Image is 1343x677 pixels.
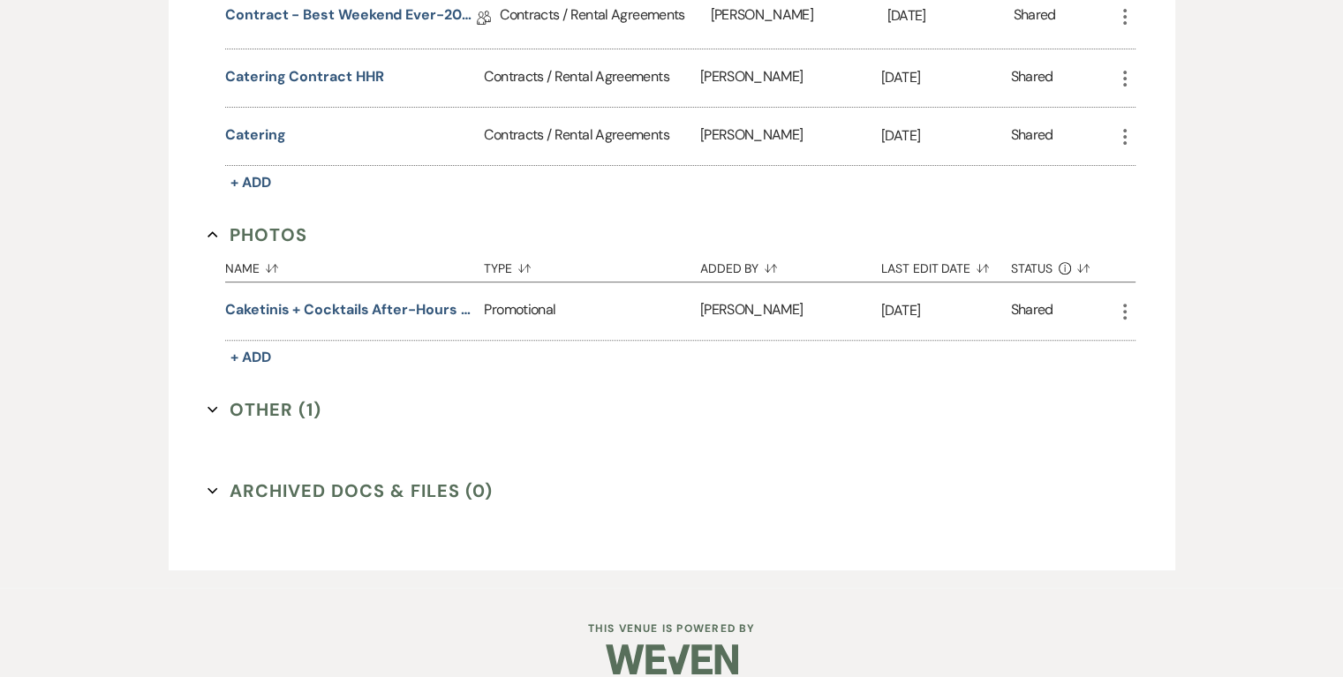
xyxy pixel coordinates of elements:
button: Catering [225,124,285,146]
div: Shared [1013,4,1055,32]
button: Catering Contract HHR [225,66,383,87]
button: Other (1) [207,396,321,423]
button: + Add [225,170,276,195]
span: + Add [230,173,271,192]
button: Caketinis + Cocktails After-Hours Event [225,299,477,320]
div: Promotional [484,282,699,340]
div: Contracts / Rental Agreements [484,108,699,165]
span: + Add [230,348,271,366]
button: Archived Docs & Files (0) [207,478,493,504]
button: Name [225,248,484,282]
div: Shared [1011,124,1053,148]
button: Photos [207,222,307,248]
a: Contract - Best Weekend Ever-2026 [225,4,477,32]
p: [DATE] [887,4,1014,27]
div: [PERSON_NAME] [700,282,881,340]
button: Status [1011,248,1114,282]
button: Added By [700,248,881,282]
div: Shared [1011,299,1053,323]
div: [PERSON_NAME] [700,49,881,107]
p: [DATE] [881,299,1011,322]
span: Status [1011,262,1053,275]
div: Shared [1011,66,1053,90]
button: Last Edit Date [881,248,1011,282]
button: Type [484,248,699,282]
p: [DATE] [881,66,1011,89]
div: Contracts / Rental Agreements [484,49,699,107]
p: [DATE] [881,124,1011,147]
button: + Add [225,345,276,370]
div: [PERSON_NAME] [700,108,881,165]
